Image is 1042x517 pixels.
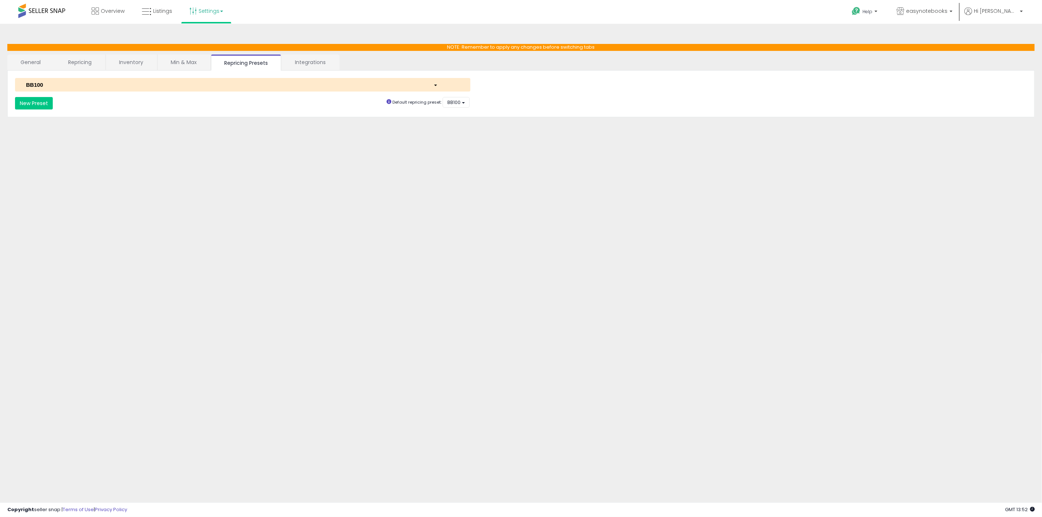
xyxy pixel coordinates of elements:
span: Hi [PERSON_NAME] [974,7,1018,15]
span: easynotebooks [906,7,947,15]
small: Default repricing preset: [392,99,441,105]
p: NOTE: Remember to apply any changes before switching tabs [7,44,1035,51]
a: Repricing [55,55,105,70]
a: Repricing Presets [211,55,281,71]
a: Min & Max [158,55,210,70]
a: Inventory [106,55,156,70]
button: BB100 [15,78,470,92]
i: Get Help [851,7,861,16]
div: BB100 [21,81,428,89]
button: New Preset [15,97,53,109]
a: Hi [PERSON_NAME] [964,7,1023,24]
span: Overview [101,7,125,15]
span: BB100 [447,99,461,105]
button: BB100 [443,97,470,108]
span: Listings [153,7,172,15]
a: Help [846,1,885,24]
span: Help [862,8,872,15]
a: Integrations [282,55,339,70]
a: General [7,55,54,70]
